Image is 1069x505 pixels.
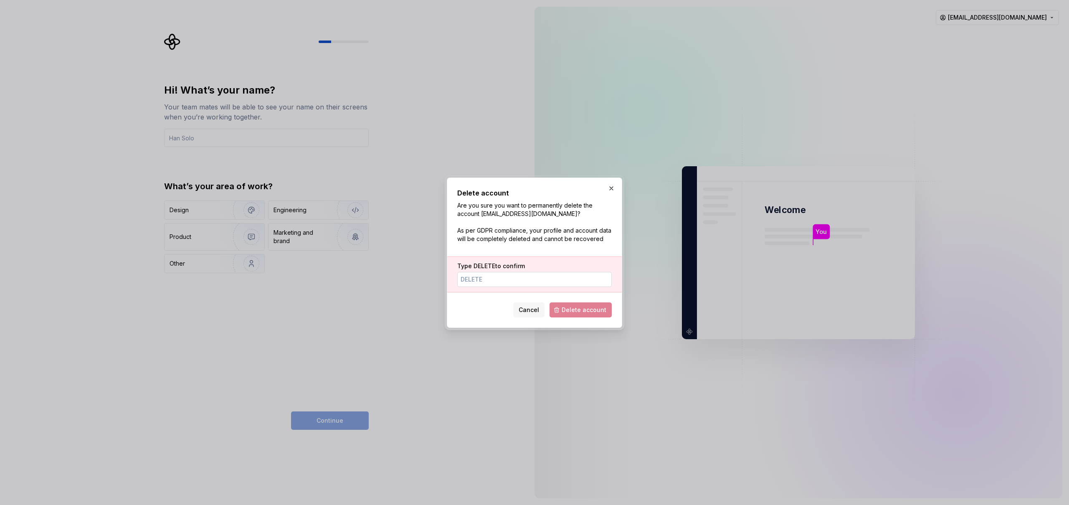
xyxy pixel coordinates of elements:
[513,302,545,317] button: Cancel
[457,201,612,243] p: Are you sure you want to permanently delete the account [EMAIL_ADDRESS][DOMAIN_NAME]? As per GDPR...
[457,188,612,198] h2: Delete account
[519,306,539,314] span: Cancel
[457,272,612,287] input: DELETE
[474,262,495,269] span: DELETE
[457,262,525,270] label: Type to confirm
